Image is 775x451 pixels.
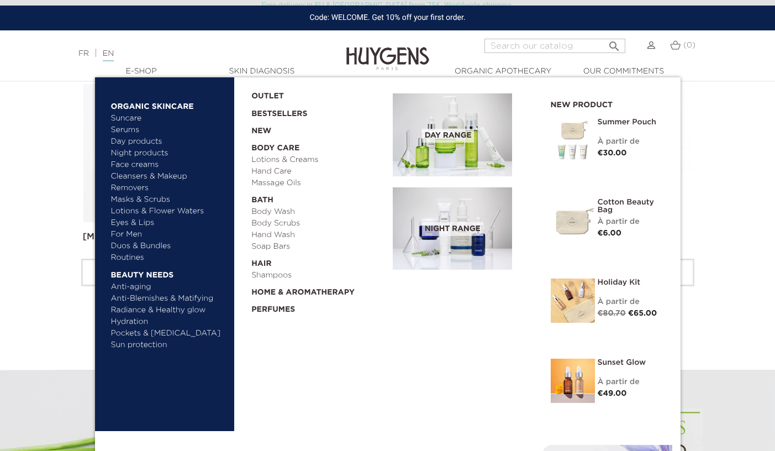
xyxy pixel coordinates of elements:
a: Night products [111,148,217,159]
div: À partir de [598,296,664,308]
div: À partir de [598,136,664,148]
img: Summer pouch [551,118,595,162]
a: Anti-Blemishes & Matifying [111,293,226,305]
img: Hyaluronic Acid Concentrate [83,84,222,222]
span: €65.00 [628,310,657,317]
a: Body Wash [251,206,385,218]
a: Masks & Scrubs [111,194,226,206]
a: Holiday Kit [598,279,664,286]
a: Pockets & [MEDICAL_DATA] [111,328,226,339]
h2: New product [551,97,664,110]
a: Lotions & Flower Waters [111,206,226,217]
a: Massage Oils [251,177,385,189]
a: Lotions & Creams [251,154,385,166]
div: | [73,47,315,60]
a: Day Range [393,93,534,176]
a: Home & Aromatherapy [251,281,385,298]
a: Sun protection [111,339,226,351]
a: Cleansers & Makeup Removers [111,171,226,194]
a: New [251,120,385,137]
a: Hair [251,253,385,270]
span: €6.00 [598,229,622,237]
a: Night Range [393,187,534,270]
a: Anti-aging [111,281,226,293]
img: routine_nuit_banner.jpg [393,187,512,270]
span: €30.00 [598,149,627,157]
a: Organic Skincare [111,95,226,113]
span: €49.00 [598,390,627,397]
input: Search [484,39,625,53]
a: Discover [81,259,222,286]
a: Organic Apothecary [448,66,558,77]
img: Cotton Beauty Bag [551,198,595,243]
a: Bestsellers [251,102,375,120]
a: Body Scrubs [251,218,385,229]
a: Cotton Beauty Bag [598,198,664,214]
a: Radiance & Healthy glow [111,305,226,316]
img: Sunset Glow [551,359,595,403]
img: Holiday kit [551,279,595,323]
div: À partir de [598,376,664,388]
a: Perfumes [251,298,385,316]
div: À partir de [598,216,664,228]
a: Bath [251,189,385,206]
a: Eyes & Lips [111,217,226,229]
a: Soap Bars [251,241,385,253]
img: routine_jour_banner.jpg [393,93,512,176]
a: E-Shop [86,66,197,77]
a: Our commitments [568,66,679,77]
a: Duos & Bundles [111,240,226,252]
a: Beauty needs [111,264,226,281]
span: Day Range [422,129,475,143]
a: Face creams [111,159,226,171]
a: Sunset Glow [598,359,664,366]
a: Skin Diagnosis [207,66,317,77]
a: Shampoos [251,270,385,281]
i:  [608,36,621,50]
div: À partir de [81,291,222,303]
a: Serums [111,124,226,136]
button:  [604,35,624,50]
span: (0) [683,41,695,49]
span: Night Range [422,222,483,236]
a: Suncare [111,113,226,124]
a: [MEDICAL_DATA] Concentrate [83,233,220,242]
a: Hand Wash [251,229,385,241]
a: Summer pouch [598,118,664,126]
img: Huygens [346,29,429,72]
a: OUTLET [251,85,375,102]
a: Hand Care [251,166,385,177]
a: Hydration [111,316,226,328]
a: EN [103,50,114,61]
a: For Men [111,229,226,240]
span: €80.70 [598,310,626,317]
a: Day products [111,136,226,148]
a: FR [78,50,89,57]
a: Routines [111,252,226,264]
a: Body Care [251,137,385,154]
